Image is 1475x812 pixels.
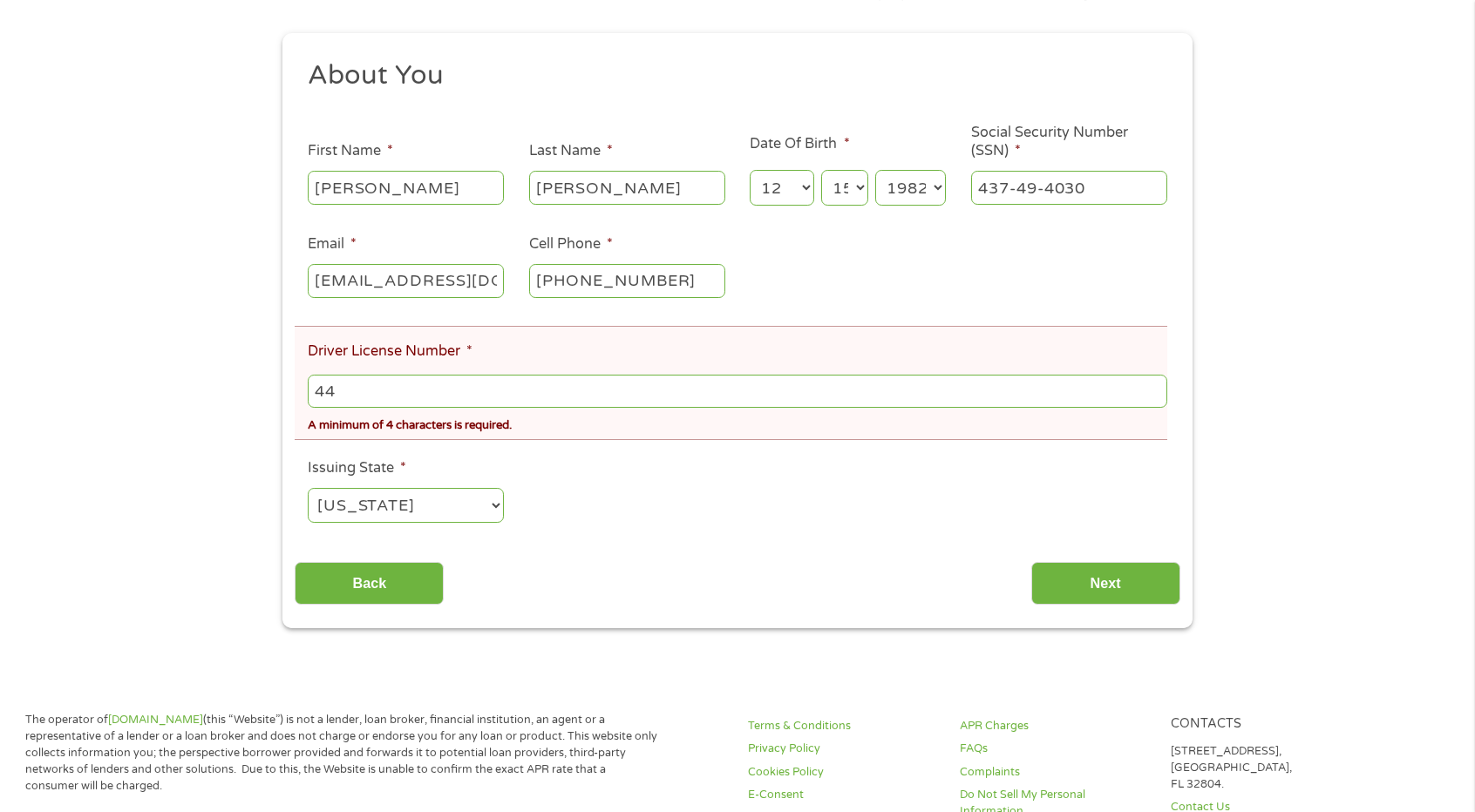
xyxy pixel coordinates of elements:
p: The operator of (this “Website”) is not a lender, loan broker, financial institution, an agent or... [25,712,659,794]
input: 078-05-1120 [971,171,1167,204]
a: E-Consent [748,787,938,803]
a: Terms & Conditions [748,718,938,734]
input: Smith [529,171,725,204]
label: Last Name [529,142,613,160]
input: Back [295,562,444,605]
label: Cell Phone [529,235,613,254]
a: APR Charges [960,718,1150,734]
label: First Name [308,142,393,160]
label: Email [308,235,357,254]
input: Next [1031,562,1180,605]
p: [STREET_ADDRESS], [GEOGRAPHIC_DATA], FL 32804. [1171,743,1361,793]
a: [DOMAIN_NAME] [108,713,203,727]
input: john@gmail.com [308,264,504,297]
a: FAQs [960,741,1150,757]
a: Privacy Policy [748,741,938,757]
label: Social Security Number (SSN) [971,124,1167,160]
input: (541) 754-3010 [529,264,725,297]
h4: Contacts [1171,716,1361,733]
h2: About You [308,58,1155,93]
a: Complaints [960,764,1150,781]
label: Issuing State [308,459,406,477]
input: John [308,171,504,204]
label: Driver License Number [308,342,472,361]
div: A minimum of 4 characters is required. [308,411,1167,435]
a: Cookies Policy [748,764,938,781]
label: Date Of Birth [750,135,849,153]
